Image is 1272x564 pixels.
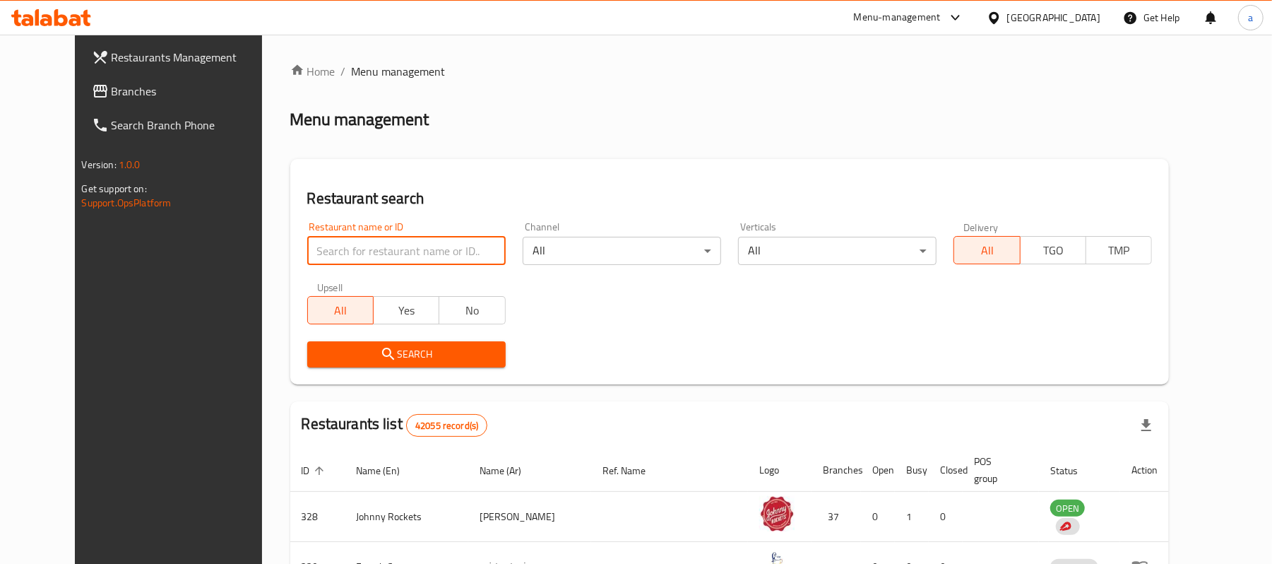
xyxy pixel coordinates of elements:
[929,492,963,542] td: 0
[861,449,895,492] th: Open
[81,74,287,108] a: Branches
[307,341,506,368] button: Search
[341,63,346,80] li: /
[290,63,1170,80] nav: breadcrumb
[82,194,172,212] a: Support.OpsPlatform
[929,449,963,492] th: Closed
[290,63,335,80] a: Home
[112,83,276,100] span: Branches
[953,236,1020,264] button: All
[1092,240,1146,261] span: TMP
[602,462,664,479] span: Ref. Name
[307,237,506,265] input: Search for restaurant name or ID..
[307,296,374,324] button: All
[445,300,499,321] span: No
[302,413,488,437] h2: Restaurants list
[439,296,505,324] button: No
[407,419,487,433] span: 42055 record(s)
[112,117,276,134] span: Search Branch Phone
[290,492,345,542] td: 328
[861,492,895,542] td: 0
[960,240,1014,261] span: All
[1020,236,1086,264] button: TGO
[317,282,343,292] label: Upsell
[480,462,540,479] span: Name (Ar)
[319,346,494,363] span: Search
[314,300,368,321] span: All
[81,108,287,142] a: Search Branch Phone
[119,155,141,174] span: 1.0.0
[345,492,469,542] td: Johnny Rockets
[854,9,941,26] div: Menu-management
[1120,449,1169,492] th: Action
[379,300,434,321] span: Yes
[357,462,419,479] span: Name (En)
[1026,240,1081,261] span: TGO
[1050,500,1085,517] span: OPEN
[974,453,1022,487] span: POS group
[759,496,795,531] img: Johnny Rockets
[406,414,487,437] div: Total records count
[352,63,446,80] span: Menu management
[302,462,328,479] span: ID
[523,237,721,265] div: All
[468,492,591,542] td: [PERSON_NAME]
[82,155,117,174] span: Version:
[1129,409,1163,442] div: Export file
[1007,10,1100,25] div: [GEOGRAPHIC_DATA]
[1059,520,1071,533] img: delivery hero logo
[1248,10,1253,25] span: a
[895,449,929,492] th: Busy
[812,449,861,492] th: Branches
[307,188,1153,209] h2: Restaurant search
[373,296,439,324] button: Yes
[82,180,147,198] span: Get support on:
[738,237,937,265] div: All
[812,492,861,542] td: 37
[1086,236,1152,264] button: TMP
[963,222,999,232] label: Delivery
[290,108,429,131] h2: Menu management
[81,40,287,74] a: Restaurants Management
[1050,500,1085,517] div: OPEN
[748,449,812,492] th: Logo
[1050,462,1096,479] span: Status
[1056,518,1080,535] div: Indicates that the vendor menu management has been moved to DH Catalog service
[895,492,929,542] td: 1
[112,49,276,66] span: Restaurants Management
